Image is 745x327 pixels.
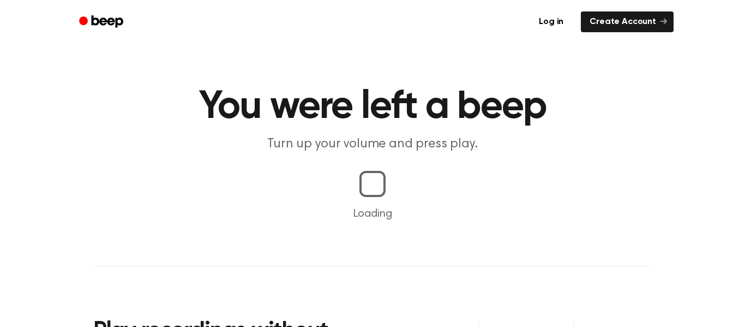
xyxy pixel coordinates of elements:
[93,87,652,127] h1: You were left a beep
[581,11,674,32] a: Create Account
[71,11,133,33] a: Beep
[528,9,574,34] a: Log in
[163,135,582,153] p: Turn up your volume and press play.
[13,206,732,222] p: Loading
